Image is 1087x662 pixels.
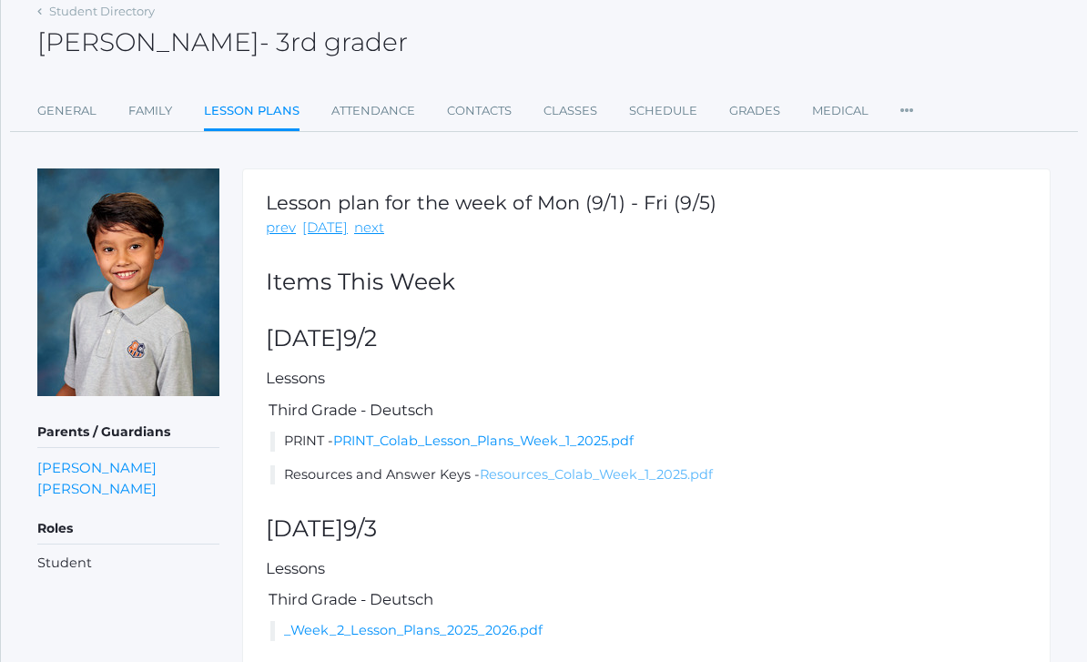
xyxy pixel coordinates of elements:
[37,479,157,500] a: [PERSON_NAME]
[266,592,1027,608] h5: Third Grade - Deutsch
[266,402,1027,419] h5: Third Grade - Deutsch
[128,94,172,130] a: Family
[333,433,634,450] a: PRINT_Colab_Lesson_Plans_Week_1_2025.pdf
[37,169,219,397] img: Owen Zeller
[480,467,713,484] a: Resources_Colab_Week_1_2025.pdf
[266,371,1027,387] h5: Lessons
[49,5,155,19] a: Student Directory
[37,29,408,57] h2: [PERSON_NAME]
[729,94,780,130] a: Grades
[266,327,1027,352] h2: [DATE]
[354,219,384,239] a: next
[812,94,869,130] a: Medical
[37,514,219,545] h5: Roles
[266,517,1027,543] h2: [DATE]
[447,94,512,130] a: Contacts
[343,325,377,352] span: 9/2
[331,94,415,130] a: Attendance
[37,458,157,479] a: [PERSON_NAME]
[270,466,1027,486] li: Resources and Answer Keys -
[37,418,219,449] h5: Parents / Guardians
[270,433,1027,453] li: PRINT -
[266,270,1027,296] h2: Items This Week
[266,561,1027,577] h5: Lessons
[204,94,300,133] a: Lesson Plans
[543,94,597,130] a: Classes
[37,94,97,130] a: General
[259,27,408,58] span: - 3rd grader
[629,94,697,130] a: Schedule
[302,219,348,239] a: [DATE]
[37,555,219,575] li: Student
[284,623,543,639] a: _Week_2_Lesson_Plans_2025_2026.pdf
[266,193,716,214] h1: Lesson plan for the week of Mon (9/1) - Fri (9/5)
[266,219,296,239] a: prev
[343,515,377,543] span: 9/3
